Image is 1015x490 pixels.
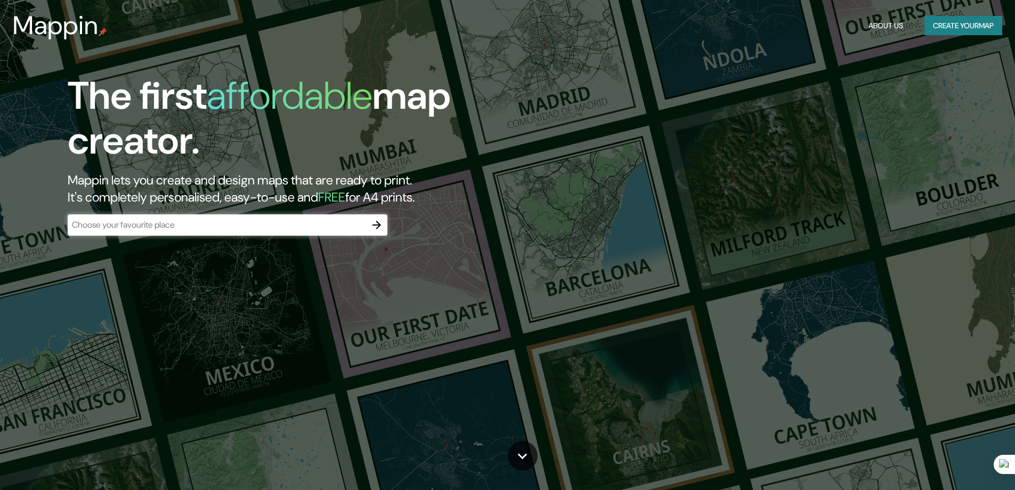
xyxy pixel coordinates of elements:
[68,172,575,206] h2: Mappin lets you create and design maps that are ready to print. It's completely personalised, eas...
[920,448,1003,478] iframe: Help widget launcher
[318,189,345,205] h5: FREE
[924,16,1002,36] button: Create yourmap
[864,16,907,36] button: About Us
[207,71,372,121] h1: affordable
[99,28,107,36] img: mappin-pin
[13,11,99,41] h3: Mappin
[68,74,575,172] h1: The first map creator.
[68,219,366,231] input: Choose your favourite place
